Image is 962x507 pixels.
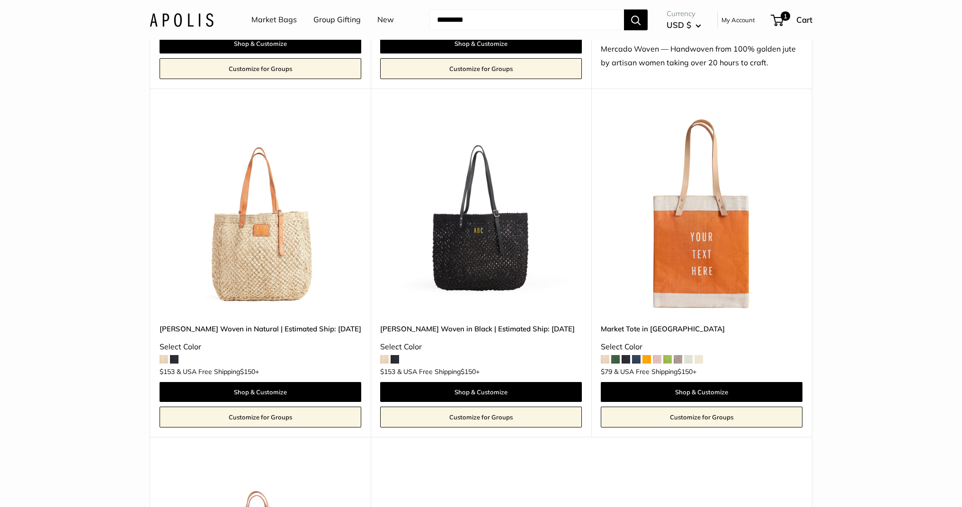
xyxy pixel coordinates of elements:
img: Mercado Woven in Natural | Estimated Ship: Oct. 19th [160,112,361,314]
a: Customize for Groups [380,58,582,79]
div: Select Color [160,340,361,354]
div: Mercado Woven — Handwoven from 100% golden jute by artisan women taking over 20 hours to craft. [601,42,802,71]
a: Customize for Groups [160,407,361,427]
a: Market Bags [251,13,297,27]
span: & USA Free Shipping + [614,368,696,375]
span: $150 [461,367,476,376]
img: Mercado Woven in Black | Estimated Ship: Oct. 19th [380,112,582,314]
a: Mercado Woven in Black | Estimated Ship: Oct. 19thMercado Woven in Black | Estimated Ship: Oct. 19th [380,112,582,314]
a: description_Make it yours with custom, printed text.Market Tote in Citrus [601,112,802,314]
div: Select Color [380,340,582,354]
a: Shop & Customize [160,34,361,53]
a: New [377,13,394,27]
a: [PERSON_NAME] Woven in Natural | Estimated Ship: [DATE] [160,323,361,334]
span: 1 [781,11,790,21]
a: Mercado Woven in Natural | Estimated Ship: Oct. 19thMercado Woven in Natural | Estimated Ship: Oc... [160,112,361,314]
a: Customize for Groups [380,407,582,427]
a: My Account [721,14,755,26]
a: Customize for Groups [601,407,802,427]
img: description_Make it yours with custom, printed text. [601,112,802,314]
span: $153 [160,367,175,376]
span: $150 [240,367,255,376]
a: Shop & Customize [160,382,361,402]
span: Cart [796,15,812,25]
span: $79 [601,367,612,376]
a: Shop & Customize [601,382,802,402]
a: [PERSON_NAME] Woven in Black | Estimated Ship: [DATE] [380,323,582,334]
span: Currency [667,7,701,20]
span: $153 [380,367,395,376]
span: $150 [677,367,693,376]
button: USD $ [667,18,701,33]
a: Customize for Groups [160,58,361,79]
span: & USA Free Shipping + [397,368,480,375]
a: 1 Cart [772,12,812,27]
a: Group Gifting [313,13,361,27]
input: Search... [429,9,624,30]
button: Search [624,9,648,30]
div: Select Color [601,340,802,354]
span: & USA Free Shipping + [177,368,259,375]
span: USD $ [667,20,691,30]
a: Market Tote in [GEOGRAPHIC_DATA] [601,323,802,334]
a: Shop & Customize [380,382,582,402]
a: Shop & Customize [380,34,582,53]
img: Apolis [150,13,214,27]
